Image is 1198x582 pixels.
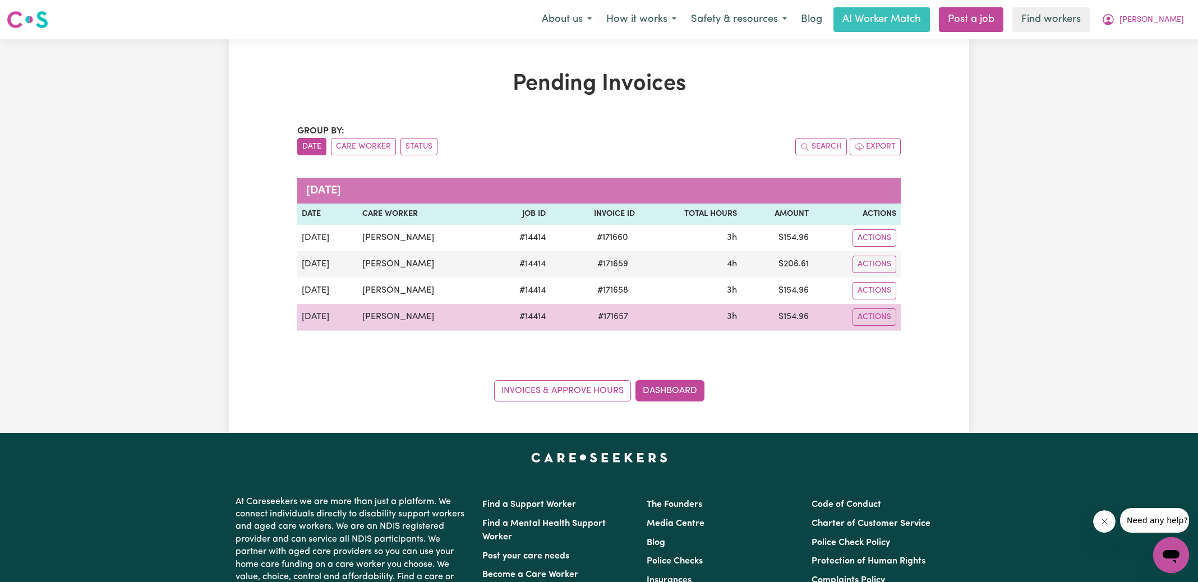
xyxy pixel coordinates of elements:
[635,380,704,401] a: Dashboard
[297,278,358,304] td: [DATE]
[727,312,737,321] span: 3 hours
[7,7,48,33] a: Careseekers logo
[741,251,813,278] td: $ 206.61
[833,7,930,32] a: AI Worker Match
[297,138,326,155] button: sort invoices by date
[590,231,635,244] span: # 171660
[297,178,901,204] caption: [DATE]
[358,278,492,304] td: [PERSON_NAME]
[1093,510,1116,533] iframe: Close message
[727,286,737,295] span: 3 hours
[795,138,847,155] button: Search
[1119,14,1184,26] span: [PERSON_NAME]
[1120,508,1189,533] iframe: Message from company
[297,204,358,225] th: Date
[482,519,606,542] a: Find a Mental Health Support Worker
[591,310,635,324] span: # 171657
[647,557,703,566] a: Police Checks
[939,7,1003,32] a: Post a job
[812,500,881,509] a: Code of Conduct
[794,7,829,32] a: Blog
[727,260,737,269] span: 4 hours
[591,257,635,271] span: # 171659
[358,304,492,331] td: [PERSON_NAME]
[853,256,896,273] button: Actions
[358,251,492,278] td: [PERSON_NAME]
[647,519,704,528] a: Media Centre
[1012,7,1090,32] a: Find workers
[853,229,896,247] button: Actions
[400,138,437,155] button: sort invoices by paid status
[358,225,492,251] td: [PERSON_NAME]
[482,500,576,509] a: Find a Support Worker
[297,251,358,278] td: [DATE]
[297,304,358,331] td: [DATE]
[482,570,578,579] a: Become a Care Worker
[494,380,631,401] a: Invoices & Approve Hours
[297,71,901,98] h1: Pending Invoices
[1153,537,1189,573] iframe: Button to launch messaging window
[812,557,925,566] a: Protection of Human Rights
[639,204,741,225] th: Total Hours
[492,204,550,225] th: Job ID
[297,127,344,136] span: Group by:
[492,278,550,304] td: # 14414
[684,8,794,31] button: Safety & resources
[331,138,396,155] button: sort invoices by care worker
[492,251,550,278] td: # 14414
[741,278,813,304] td: $ 154.96
[358,204,492,225] th: Care Worker
[7,10,48,30] img: Careseekers logo
[741,304,813,331] td: $ 154.96
[853,308,896,326] button: Actions
[599,8,684,31] button: How it works
[741,225,813,251] td: $ 154.96
[850,138,901,155] button: Export
[482,552,569,561] a: Post your care needs
[492,304,550,331] td: # 14414
[647,500,702,509] a: The Founders
[535,8,599,31] button: About us
[727,233,737,242] span: 3 hours
[741,204,813,225] th: Amount
[1094,8,1191,31] button: My Account
[550,204,639,225] th: Invoice ID
[853,282,896,299] button: Actions
[647,538,665,547] a: Blog
[297,225,358,251] td: [DATE]
[591,284,635,297] span: # 171658
[812,538,890,547] a: Police Check Policy
[531,453,667,462] a: Careseekers home page
[813,204,901,225] th: Actions
[812,519,930,528] a: Charter of Customer Service
[492,225,550,251] td: # 14414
